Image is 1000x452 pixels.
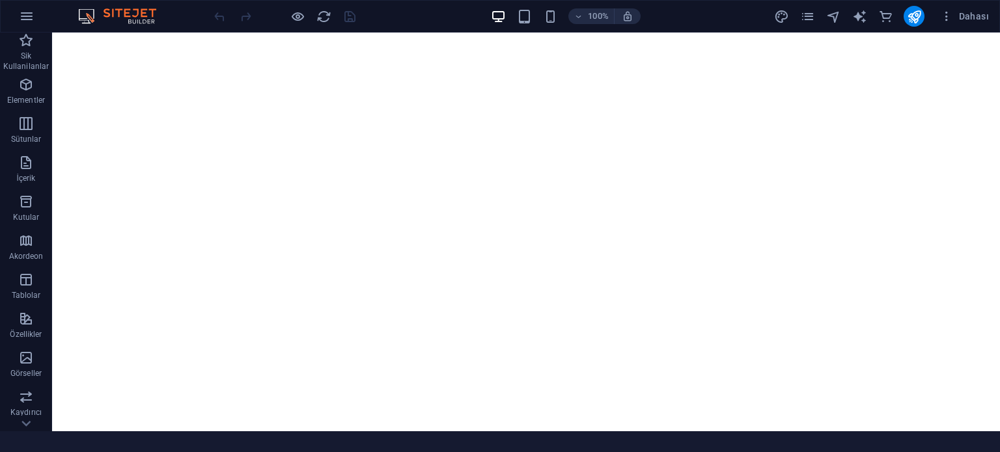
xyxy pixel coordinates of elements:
p: Özellikler [10,329,42,339]
button: pages [799,8,815,24]
p: Kutular [13,212,40,222]
button: 100% [568,8,615,24]
button: design [773,8,789,24]
i: Tasarım (Ctrl+Alt+Y) [774,9,789,24]
img: Editor Logo [75,8,173,24]
button: Ön izleme modundan çıkıp düzenlemeye devam etmek için buraya tıklayın [290,8,305,24]
i: Yayınla [907,9,922,24]
p: Akordeon [9,251,44,261]
i: Ticaret [878,9,893,24]
button: reload [316,8,331,24]
p: İçerik [16,173,35,183]
button: Dahası [935,6,994,27]
i: AI Writer [852,9,867,24]
i: Navigatör [826,9,841,24]
p: Görseller [10,368,42,379]
span: Dahası [940,10,989,23]
p: Tablolar [12,290,41,300]
button: publish [904,6,924,27]
p: Elementler [7,95,45,105]
h6: 100% [588,8,609,24]
button: commerce [878,8,893,24]
p: Sütunlar [11,134,42,144]
i: Yeniden boyutlandırmada yakınlaştırma düzeyini seçilen cihaza uyacak şekilde otomatik olarak ayarla. [622,10,633,22]
i: Sayfalar (Ctrl+Alt+S) [800,9,815,24]
i: Sayfayı yeniden yükleyin [316,9,331,24]
button: navigator [826,8,841,24]
button: text_generator [852,8,867,24]
p: Kaydırıcı [10,407,42,418]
